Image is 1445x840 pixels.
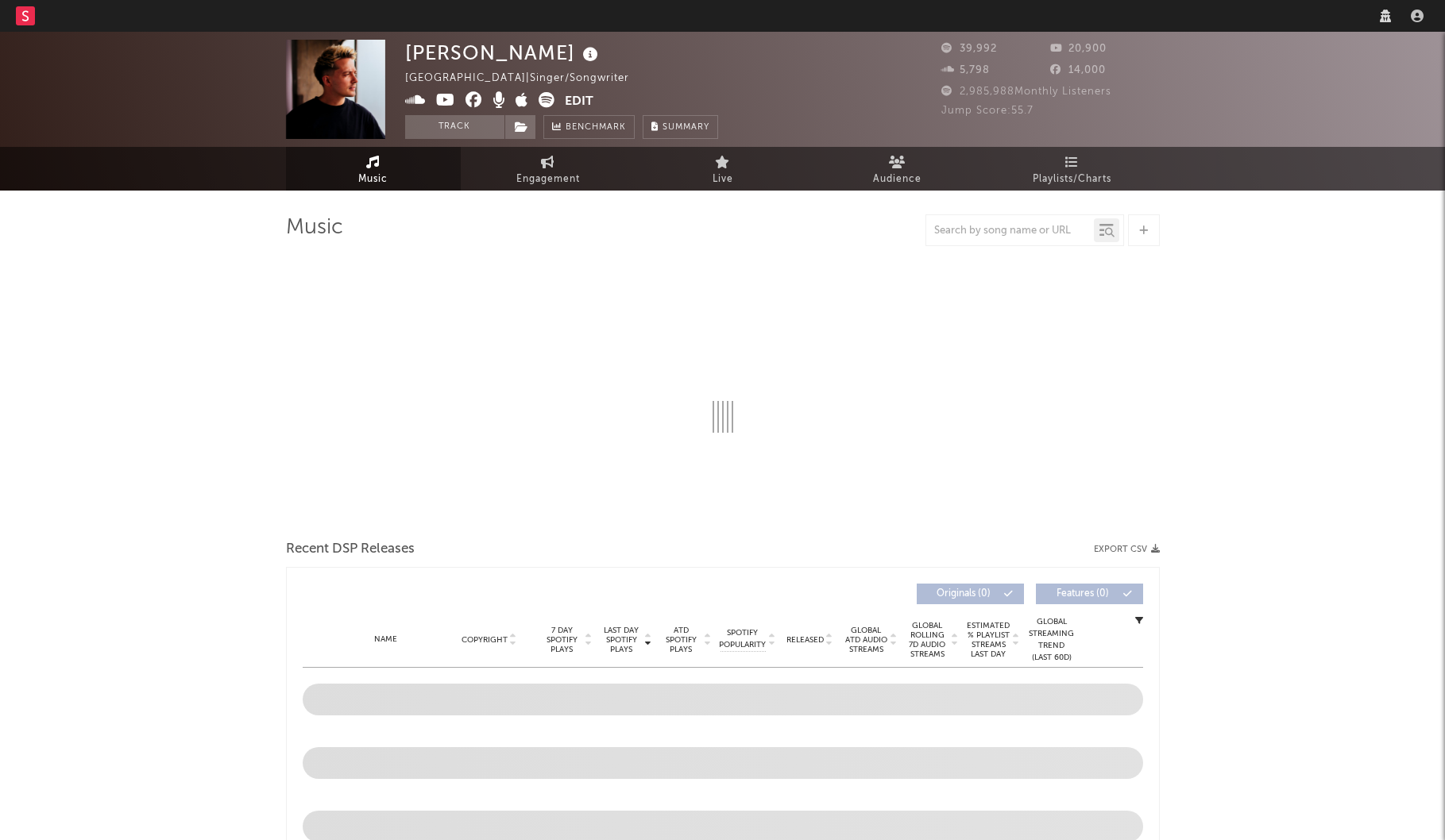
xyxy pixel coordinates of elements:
[1050,44,1107,54] span: 20,900
[873,170,921,189] span: Audience
[985,147,1160,191] a: Playlists/Charts
[1046,589,1119,599] span: Features ( 0 )
[660,626,702,654] span: ATD Spotify Plays
[516,170,580,189] span: Engagement
[541,626,583,654] span: 7 Day Spotify Plays
[810,147,985,191] a: Audience
[1033,170,1111,189] span: Playlists/Charts
[643,115,718,139] button: Summary
[941,106,1034,116] span: Jump Score: 55.7
[941,44,997,54] span: 39,992
[713,170,733,189] span: Live
[941,87,1111,97] span: 2,985,988 Monthly Listeners
[636,147,810,191] a: Live
[601,626,643,654] span: Last Day Spotify Plays
[786,635,824,645] span: Released
[405,115,504,139] button: Track
[663,123,709,132] span: Summary
[927,589,1000,599] span: Originals ( 0 )
[286,147,461,191] a: Music
[405,69,647,88] div: [GEOGRAPHIC_DATA] | Singer/Songwriter
[719,627,766,651] span: Spotify Popularity
[1094,545,1160,554] button: Export CSV
[286,540,415,559] span: Recent DSP Releases
[461,147,636,191] a: Engagement
[1036,584,1143,604] button: Features(0)
[844,626,888,654] span: Global ATD Audio Streams
[334,634,439,645] div: Name
[565,92,593,112] button: Edit
[405,40,602,66] div: [PERSON_NAME]
[1028,616,1076,664] div: Global Streaming Trend (Last 60D)
[967,621,1010,659] span: Estimated % Playlist Streams Last Day
[917,584,1024,604] button: Originals(0)
[358,170,388,189] span: Music
[566,118,626,137] span: Benchmark
[926,225,1094,237] input: Search by song name or URL
[941,65,990,75] span: 5,798
[543,115,635,139] a: Benchmark
[906,621,949,659] span: Global Rolling 7D Audio Streams
[462,635,508,645] span: Copyright
[1050,65,1106,75] span: 14,000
